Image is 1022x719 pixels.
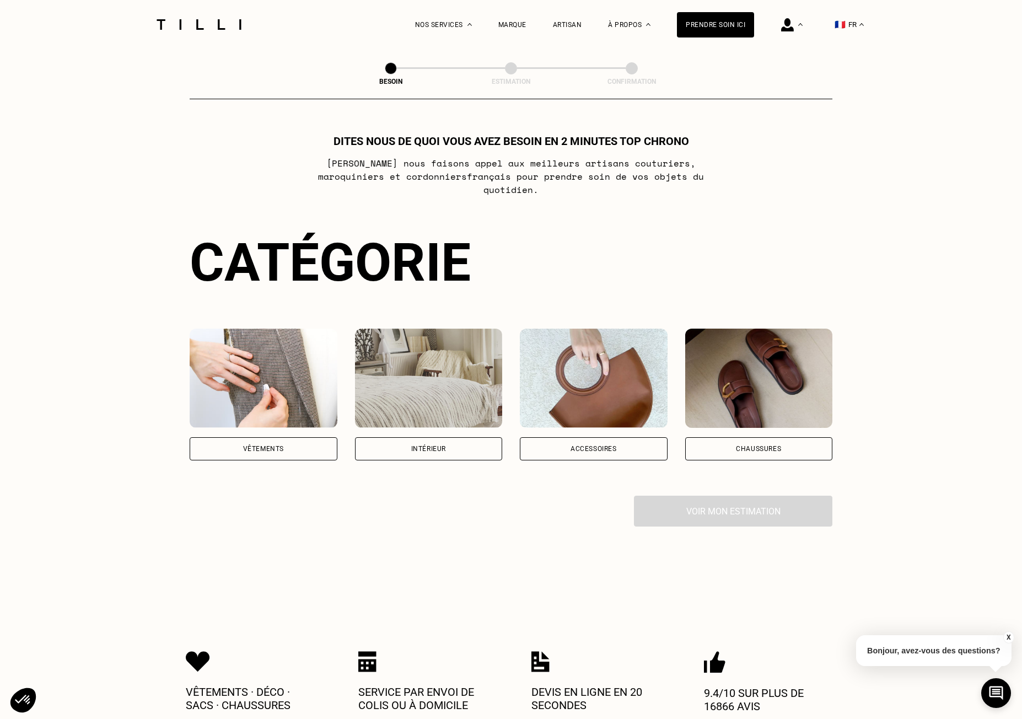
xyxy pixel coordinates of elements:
[467,23,472,26] img: Menu déroulant
[685,329,833,428] img: Chaussures
[704,686,836,713] p: 9.4/10 sur plus de 16866 avis
[190,329,337,428] img: Vêtements
[358,651,376,672] img: Icon
[358,685,491,712] p: Service par envoi de colis ou à domicile
[334,135,689,148] h1: Dites nous de quoi vous avez besoin en 2 minutes top chrono
[498,21,526,29] a: Marque
[153,19,245,30] img: Logo du service de couturière Tilli
[553,21,582,29] a: Artisan
[411,446,446,452] div: Intérieur
[355,329,503,428] img: Intérieur
[1003,631,1014,643] button: X
[677,12,754,37] a: Prendre soin ici
[531,685,664,712] p: Devis en ligne en 20 secondes
[186,651,210,672] img: Icon
[835,19,846,30] span: 🇫🇷
[646,23,650,26] img: Menu déroulant à propos
[336,78,446,85] div: Besoin
[856,635,1012,666] p: Bonjour, avez-vous des questions?
[186,685,318,712] p: Vêtements · Déco · Sacs · Chaussures
[190,232,832,293] div: Catégorie
[531,651,550,672] img: Icon
[520,329,668,428] img: Accessoires
[704,651,725,673] img: Icon
[859,23,864,26] img: menu déroulant
[243,446,284,452] div: Vêtements
[577,78,687,85] div: Confirmation
[798,23,803,26] img: Menu déroulant
[293,157,730,196] p: [PERSON_NAME] nous faisons appel aux meilleurs artisans couturiers , maroquiniers et cordonniers ...
[736,446,781,452] div: Chaussures
[456,78,566,85] div: Estimation
[571,446,617,452] div: Accessoires
[781,18,794,31] img: icône connexion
